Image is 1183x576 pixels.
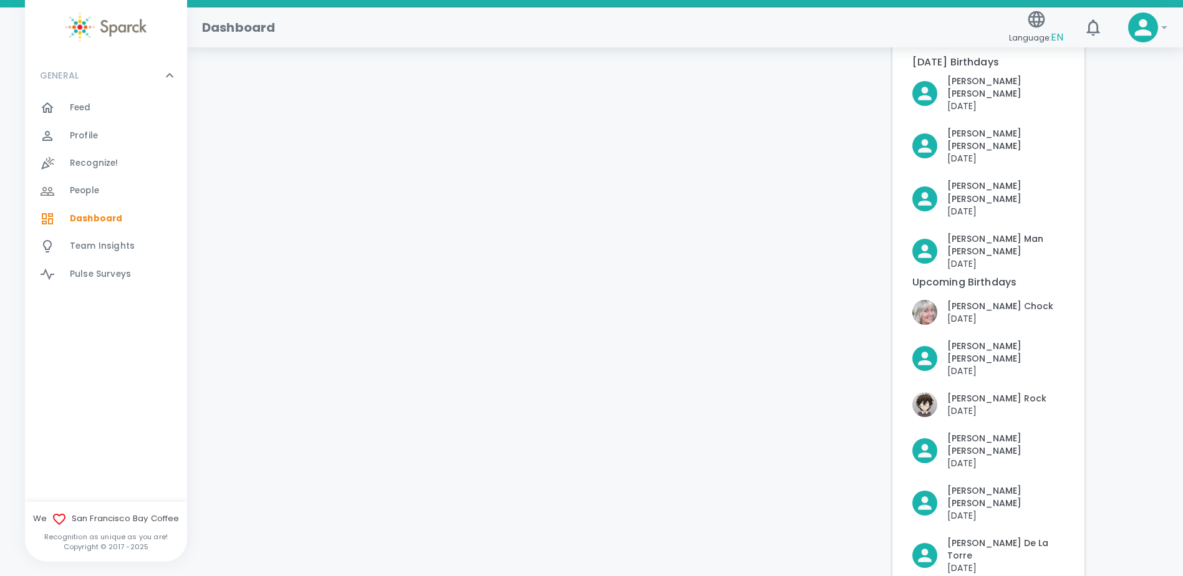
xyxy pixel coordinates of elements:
p: [PERSON_NAME] [PERSON_NAME] [947,340,1065,365]
p: [PERSON_NAME] [PERSON_NAME] [947,127,1065,152]
img: Sparck logo [65,12,147,42]
p: [DATE] Birthdays [912,55,1065,70]
div: Click to Recognize! [902,474,1065,522]
div: Click to Recognize! [902,382,1046,417]
p: [PERSON_NAME] De La Torre [947,537,1065,562]
span: Team Insights [70,240,135,252]
button: Click to Recognize! [912,484,1065,522]
span: Recognize! [70,157,118,170]
p: [PERSON_NAME] Man [PERSON_NAME] [947,233,1065,257]
button: Click to Recognize! [912,127,1065,165]
div: GENERAL [25,94,187,293]
button: Click to Recognize! [912,340,1065,377]
p: Upcoming Birthdays [912,275,1065,290]
button: Click to Recognize! [912,392,1046,417]
p: [DATE] [947,405,1046,417]
p: [DATE] [947,509,1065,522]
p: [DATE] [947,365,1065,377]
span: Profile [70,130,98,142]
p: [DATE] [947,312,1053,325]
button: Click to Recognize! [912,233,1065,270]
span: Feed [70,102,91,114]
span: People [70,185,99,197]
p: [PERSON_NAME] Chock [947,300,1053,312]
span: We San Francisco Bay Coffee [25,512,187,527]
h1: Dashboard [202,17,275,37]
p: [PERSON_NAME] [PERSON_NAME] [947,484,1065,509]
button: Click to Recognize! [912,180,1065,217]
a: Sparck logo [25,12,187,42]
button: Language:EN [1004,6,1068,50]
div: GENERAL [25,57,187,94]
div: Click to Recognize! [902,65,1065,112]
button: Click to Recognize! [912,537,1065,574]
p: [DATE] [947,205,1065,218]
a: People [25,177,187,204]
p: GENERAL [40,69,79,82]
button: Click to Recognize! [912,75,1065,112]
p: [DATE] [947,562,1065,574]
p: Copyright © 2017 - 2025 [25,542,187,552]
p: [PERSON_NAME] Rock [947,392,1046,405]
p: [DATE] [947,457,1065,469]
a: Profile [25,122,187,150]
span: EN [1051,30,1063,44]
div: Click to Recognize! [902,330,1065,377]
img: Picture of Rowan Rock [912,392,937,417]
p: Recognition as unique as you are! [25,532,187,542]
button: Click to Recognize! [912,300,1053,325]
div: Click to Recognize! [902,422,1065,469]
div: Click to Recognize! [902,170,1065,217]
p: [DATE] [947,257,1065,270]
button: Click to Recognize! [912,432,1065,469]
p: [DATE] [947,100,1065,112]
a: Dashboard [25,205,187,233]
a: Pulse Surveys [25,261,187,288]
p: [PERSON_NAME] [PERSON_NAME] [947,75,1065,100]
p: [DATE] [947,152,1065,165]
span: Language: [1009,29,1063,46]
img: Picture of Linda Chock [912,300,937,325]
div: Click to Recognize! [902,117,1065,165]
p: [PERSON_NAME] [PERSON_NAME] [947,432,1065,457]
div: Click to Recognize! [902,527,1065,574]
div: Click to Recognize! [902,223,1065,270]
div: Click to Recognize! [902,290,1053,325]
a: Feed [25,94,187,122]
a: Recognize! [25,150,187,177]
span: Pulse Surveys [70,268,131,281]
p: [PERSON_NAME] [PERSON_NAME] [947,180,1065,204]
span: Dashboard [70,213,122,225]
a: Team Insights [25,233,187,260]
